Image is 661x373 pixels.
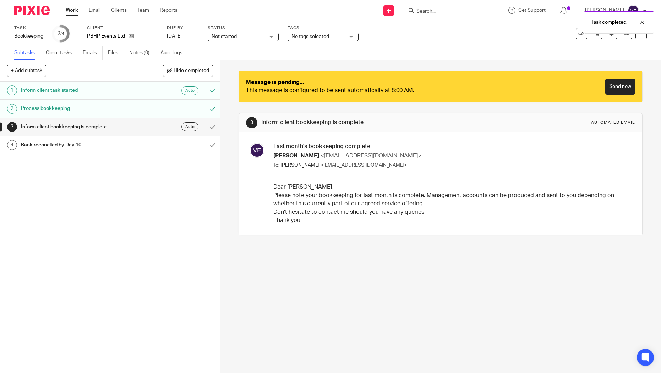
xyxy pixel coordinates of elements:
[591,19,627,26] p: Task completed.
[273,163,319,168] span: To: [PERSON_NAME]
[7,104,17,114] div: 2
[87,25,158,31] label: Client
[89,7,100,14] a: Email
[181,122,198,131] div: Auto
[605,79,635,95] a: Send now
[273,153,319,158] span: [PERSON_NAME]
[14,33,43,40] div: Bookkeeping
[66,7,78,14] a: Work
[14,6,50,15] img: Pixie
[46,46,77,60] a: Client tasks
[167,34,182,39] span: [DATE]
[87,33,125,40] p: PBHP Events Ltd
[321,163,407,168] span: <[EMAIL_ADDRESS][DOMAIN_NAME]>
[57,29,64,38] div: 2
[108,46,124,60] a: Files
[129,46,155,60] a: Notes (0)
[14,46,40,60] a: Subtasks
[591,120,635,126] div: Automated email
[174,68,209,74] span: Hide completed
[246,87,441,95] div: This message is configured to be sent automatically at 8:00 AM.
[7,122,17,132] div: 3
[181,86,198,95] div: Auto
[21,122,139,132] h1: Inform client bookkeeping is complete
[21,85,139,96] h1: Inform client task started
[60,32,64,36] small: /4
[21,103,139,114] h1: Process bookkeeping
[212,34,237,39] span: Not started
[14,25,43,31] label: Task
[261,119,456,126] h1: Inform client bookkeeping is complete
[246,79,304,85] strong: Message is pending...
[321,153,421,158] span: <[EMAIL_ADDRESS][DOMAIN_NAME]>
[273,143,630,150] h3: Last month's bookkeeping complete
[7,140,17,150] div: 4
[137,7,149,14] a: Team
[273,216,630,224] p: Thank you.
[273,191,630,208] p: Please note your bookkeeping for last month is complete. Management accounts can be produced and ...
[111,7,127,14] a: Clients
[208,25,279,31] label: Status
[7,65,46,77] button: + Add subtask
[163,65,213,77] button: Hide completed
[7,85,17,95] div: 1
[291,34,329,39] span: No tags selected
[628,5,639,16] img: svg%3E
[160,7,177,14] a: Reports
[250,143,264,158] img: svg%3E
[21,140,139,150] h1: Bank reconciled by Day 10
[288,25,359,31] label: Tags
[273,183,630,191] p: Dear [PERSON_NAME],
[273,208,630,216] p: Don't hesitate to contact me should you have any queries.
[83,46,103,60] a: Emails
[167,25,199,31] label: Due by
[160,46,188,60] a: Audit logs
[246,117,257,128] div: 3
